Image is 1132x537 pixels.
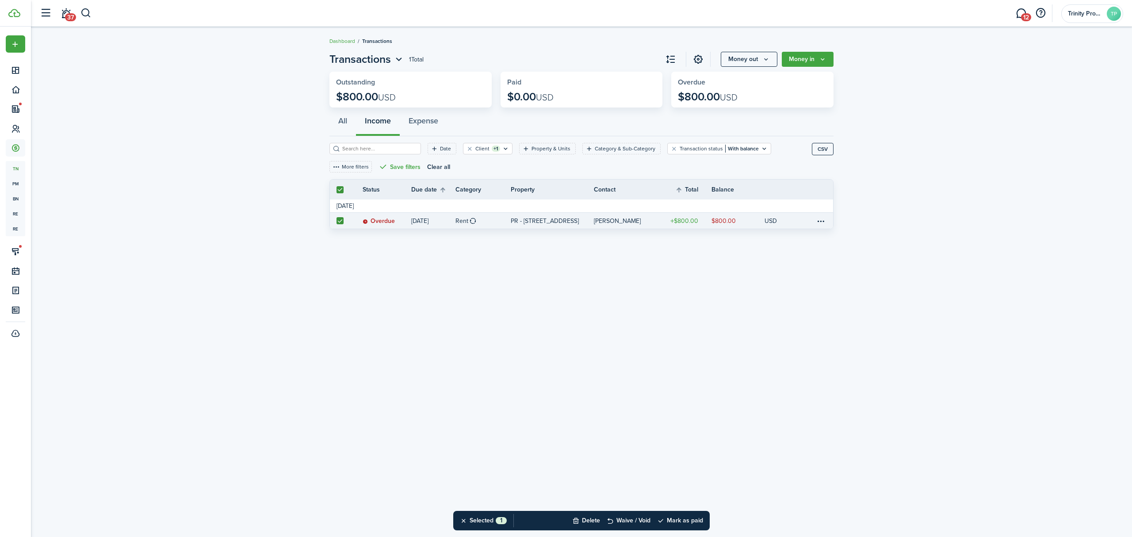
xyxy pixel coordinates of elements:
filter-tag: Open filter [519,143,576,154]
button: Clear filter [466,145,474,152]
p: PR - [STREET_ADDRESS] [511,216,579,226]
button: Transactions [329,51,405,67]
a: $800.00 [658,213,711,229]
button: All [329,110,356,136]
span: Transactions [329,51,391,67]
input: Search here... [340,145,418,153]
a: pm [6,176,25,191]
a: Rent [455,213,511,229]
img: TenantCloud [8,9,20,17]
th: Sort [675,184,711,195]
a: USD [765,213,789,229]
button: Expense [400,110,447,136]
button: Open resource center [1033,6,1048,21]
button: Delete [572,511,600,530]
widget-stats-title: Paid [507,78,656,86]
span: 12 [1021,13,1031,21]
span: USD [378,91,396,104]
a: Messaging [1013,2,1029,25]
p: $800.00 [678,91,738,103]
th: Category [455,185,511,194]
button: Selected [460,511,507,530]
button: Save filters [379,161,421,173]
a: Overdue [363,213,411,229]
table-profile-info-text: [PERSON_NAME] [594,218,641,225]
filter-tag-label: Category & Sub-Category [595,145,655,153]
filter-tag: Open filter [582,143,661,154]
button: Open menu [329,51,405,67]
filter-tag: Open filter [463,143,512,154]
a: Notifications [57,2,74,25]
p: $800.00 [336,91,396,103]
a: re [6,221,25,236]
p: [DATE] [411,216,428,226]
th: Balance [711,185,765,194]
td: [DATE] [330,201,360,211]
button: Waive / Void [607,511,650,530]
button: More filters [329,161,372,173]
a: PR - [STREET_ADDRESS] [511,213,594,229]
table-amount-description: $800.00 [711,216,736,226]
button: Clear all [427,161,450,173]
widget-stats-title: Outstanding [336,78,485,86]
th: Sort [411,184,455,195]
a: tn [6,161,25,176]
button: Clear filter [670,145,678,152]
span: Trinity Property Management [1068,11,1103,17]
button: Search [80,6,92,21]
filter-tag-label: Transaction status [680,145,723,153]
button: Money in [782,52,834,67]
th: Contact [594,185,658,194]
a: bn [6,191,25,206]
button: Open menu [6,35,25,53]
header-page-total: 1 Total [409,55,424,64]
filter-tag-value: With balance [725,145,759,153]
button: Mark as paid [657,511,703,530]
filter-tag-counter: +1 [492,146,500,152]
a: [PERSON_NAME] [594,213,658,229]
button: Open sidebar [37,5,54,22]
status: Overdue [363,218,395,225]
a: [DATE] [411,213,455,229]
a: $800.00 [711,213,765,229]
span: USD [720,91,738,104]
a: Dashboard [329,37,355,45]
filter-tag-label: Client [475,145,490,153]
filter-tag: Open filter [428,143,456,154]
button: Open menu [782,52,834,67]
th: Status [363,185,411,194]
th: Property [511,185,594,194]
span: Transactions [362,37,392,45]
widget-stats-title: Overdue [678,78,827,86]
p: USD [765,216,777,226]
avatar-text: TP [1107,7,1121,21]
filter-tag-label: Date [440,145,451,153]
a: re [6,206,25,221]
button: Money out [721,52,777,67]
filter-tag-label: Property & Units [532,145,570,153]
span: 37 [65,13,76,21]
table-info-title: Rent [455,216,468,226]
filter-tag: Open filter [667,143,771,154]
button: CSV [812,143,834,155]
button: Open menu [721,52,777,67]
p: $0.00 [507,91,554,103]
span: 1 [496,517,507,524]
table-amount-title: $800.00 [670,216,698,226]
span: USD [536,91,554,104]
